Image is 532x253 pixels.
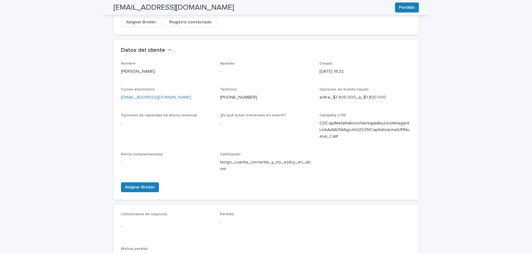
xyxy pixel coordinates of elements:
font: - [121,121,122,125]
button: Perdido [395,2,419,12]
font: Datos del cliente [121,47,165,53]
a: [EMAIL_ADDRESS][DOMAIN_NAME] [121,95,191,100]
font: - [121,224,122,229]
font: ¿En qué estás interesado en invertir? [220,114,286,117]
font: Motivo perdido [121,247,148,251]
font: 02|CapiMetaNativos|Ventaja|Anuncio|Imagen|LinkAd|AON|Agosto|2025|Capitalizarme|UF|Nueva_Calif [319,121,410,139]
a: [PHONE_NUMBER] [220,95,257,100]
font: Correo electrónico [121,88,155,91]
font: Creado [319,62,333,66]
font: Calificación [220,153,241,156]
font: Opciones de capacidad de ahorro mensual [121,114,197,117]
font: Perdido [220,212,234,216]
font: - [220,121,221,125]
font: Nombre [121,62,136,66]
button: Datos del cliente [121,47,172,54]
font: Renta complementaria [121,153,162,156]
button: Asignar Broker [121,182,159,192]
font: - [121,160,122,164]
font: Perdido [399,5,415,10]
button: Registro contactado [164,17,217,27]
font: Apellido [220,62,235,66]
font: [DATE] 18:32 [319,69,344,74]
font: Comentarios de negocios [121,212,167,216]
font: tengo_cuenta_corriente_y_no_estoy_en_dicom [220,160,311,171]
font: Registro contactado [169,20,212,24]
font: Asignar Broker [126,20,156,24]
font: Opciones de Sueldo líquido [319,88,369,91]
font: entre_$1.400.000_a_$1.800.000 [319,95,386,100]
font: [EMAIL_ADDRESS][DOMAIN_NAME] [113,4,234,11]
font: - [220,220,221,224]
font: Teléfono [220,88,237,91]
font: Asignar Broker [125,185,155,189]
font: Campaña UTM [319,114,346,117]
font: - [220,69,221,74]
button: Asignar Broker [121,17,161,27]
font: [PERSON_NAME] [121,69,155,74]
